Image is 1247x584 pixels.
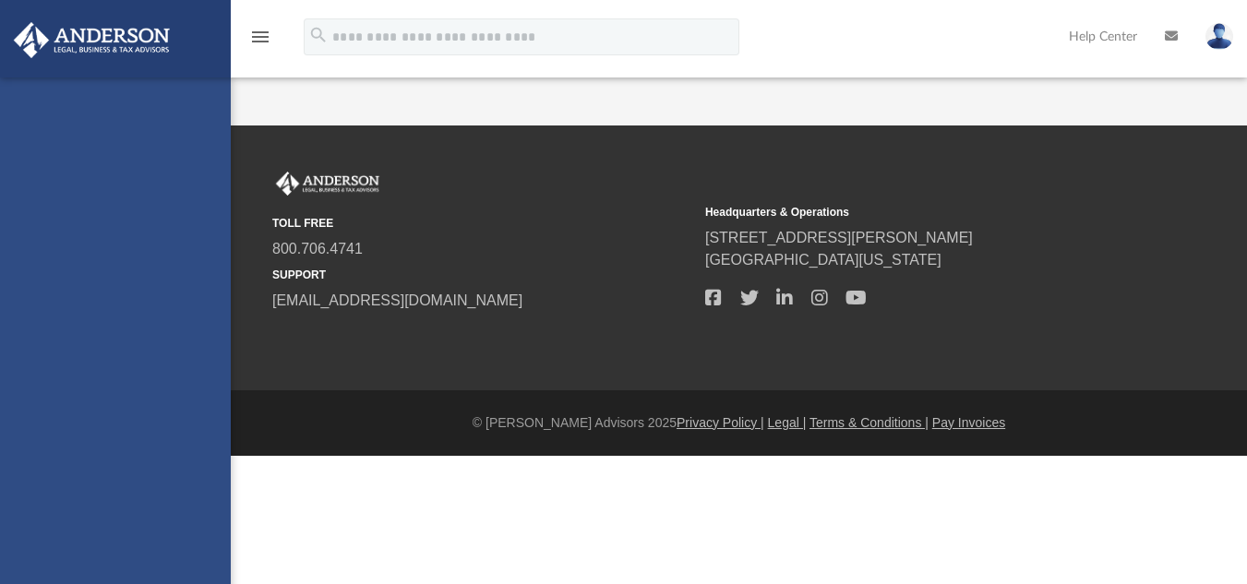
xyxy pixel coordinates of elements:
a: menu [249,35,271,48]
a: [GEOGRAPHIC_DATA][US_STATE] [705,252,941,268]
img: Anderson Advisors Platinum Portal [272,172,383,196]
a: Pay Invoices [932,415,1005,430]
i: search [308,25,329,45]
a: Privacy Policy | [677,415,764,430]
a: 800.706.4741 [272,241,363,256]
small: TOLL FREE [272,215,692,232]
div: © [PERSON_NAME] Advisors 2025 [231,413,1247,433]
small: Headquarters & Operations [705,204,1125,220]
a: Legal | [768,415,807,430]
a: [STREET_ADDRESS][PERSON_NAME] [705,230,973,245]
small: SUPPORT [272,267,692,283]
i: menu [249,26,271,48]
a: [EMAIL_ADDRESS][DOMAIN_NAME] [272,292,522,308]
a: Terms & Conditions | [809,415,929,430]
img: Anderson Advisors Platinum Portal [8,22,175,58]
img: User Pic [1205,23,1233,50]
